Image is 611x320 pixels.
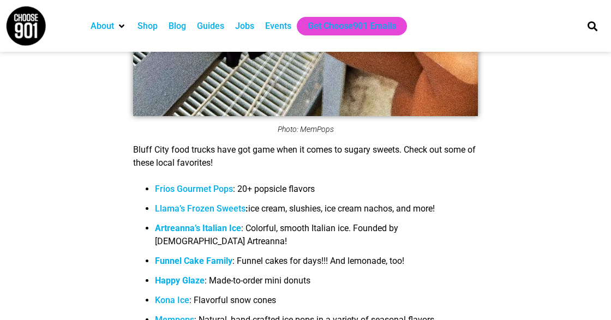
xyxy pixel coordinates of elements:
[133,125,478,134] figcaption: Photo: MemPops
[137,20,158,33] a: Shop
[155,183,478,202] li: : 20+ popsicle flavors
[155,222,478,255] li: : Colorful, smooth Italian ice. Founded by [DEMOGRAPHIC_DATA] Artreanna!
[169,20,186,33] a: Blog
[265,20,291,33] a: Events
[91,20,114,33] a: About
[155,294,478,313] li: : Flavorful snow cones
[133,144,476,168] span: Bluff City food trucks have got game when it comes to sugary sweets. Check out some of these loca...
[584,17,602,35] div: Search
[197,20,224,33] a: Guides
[155,203,248,214] strong: :
[155,274,478,294] li: : Made-to-order mini donuts
[155,202,478,222] li: ice cream, slushies, ice cream nachos, and more!
[308,20,396,33] a: Get Choose901 Emails
[155,256,232,266] a: Funnel Cake Family
[155,255,478,274] li: : Funnel cakes for days!!! And lemonade, too!
[155,203,245,214] a: Llama’s Frozen Sweets
[85,17,571,35] nav: Main nav
[85,17,132,35] div: About
[155,275,205,286] a: Happy Glaze
[155,295,189,305] a: Kona Ice
[155,184,233,194] a: Frios Gourmet Pops
[155,223,241,233] a: Artreanna’s Italian Ice
[235,20,254,33] a: Jobs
